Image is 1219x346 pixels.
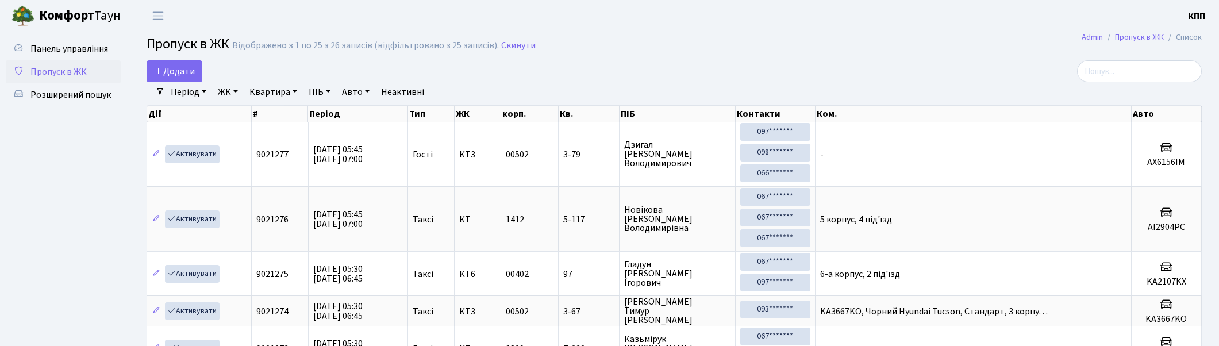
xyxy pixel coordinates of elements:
span: [DATE] 05:30 [DATE] 06:45 [313,263,363,285]
span: КТ [459,215,496,224]
a: Активувати [165,210,220,228]
span: 00402 [506,268,529,280]
span: КТ3 [459,150,496,159]
span: - [820,148,824,161]
h5: KA3667KO [1136,314,1197,325]
th: Авто [1132,106,1202,122]
th: ЖК [455,106,501,122]
h5: AX6156IM [1136,157,1197,168]
h5: AI2904PC [1136,222,1197,233]
th: Дії [147,106,252,122]
span: Розширений пошук [30,89,111,101]
span: 9021275 [256,268,289,280]
span: Пропуск в ЖК [30,66,87,78]
span: Пропуск в ЖК [147,34,229,54]
a: Додати [147,60,202,82]
a: Панель управління [6,37,121,60]
b: Комфорт [39,6,94,25]
span: 5-117 [563,215,614,224]
span: 00502 [506,305,529,318]
nav: breadcrumb [1064,25,1219,49]
th: Тип [408,106,455,122]
th: Період [308,106,407,122]
span: Новікова [PERSON_NAME] Володимирівна [624,205,730,233]
a: Авто [337,82,374,102]
a: Період [166,82,211,102]
a: Активувати [165,145,220,163]
span: KA3667KO, Чорний Hyundai Tucson, Стандарт, 3 корпу… [820,305,1048,318]
span: Таксі [413,307,433,316]
span: Таксі [413,270,433,279]
span: [DATE] 05:45 [DATE] 07:00 [313,143,363,166]
th: Кв. [559,106,620,122]
th: корп. [501,106,559,122]
span: 9021274 [256,305,289,318]
span: КТ6 [459,270,496,279]
a: ЖК [213,82,243,102]
a: Неактивні [376,82,429,102]
button: Переключити навігацію [144,6,172,25]
span: [DATE] 05:30 [DATE] 06:45 [313,300,363,322]
span: Додати [154,65,195,78]
img: logo.png [11,5,34,28]
span: 97 [563,270,614,279]
span: Панель управління [30,43,108,55]
th: Контакти [736,106,816,122]
a: Admin [1082,31,1103,43]
li: Список [1164,31,1202,44]
span: Таун [39,6,121,26]
span: 9021276 [256,213,289,226]
a: Скинути [501,40,536,51]
th: # [252,106,309,122]
a: ПІБ [304,82,335,102]
span: 6-а корпус, 2 під'їзд [820,268,900,280]
a: Пропуск в ЖК [1115,31,1164,43]
a: Активувати [165,265,220,283]
span: 3-67 [563,307,614,316]
a: Пропуск в ЖК [6,60,121,83]
span: 3-79 [563,150,614,159]
span: 5 корпус, 4 під'їзд [820,213,892,226]
a: Квартира [245,82,302,102]
span: Гладун [PERSON_NAME] Ігорович [624,260,730,287]
span: [PERSON_NAME] Тимур [PERSON_NAME] [624,297,730,325]
span: [DATE] 05:45 [DATE] 07:00 [313,208,363,230]
a: КПП [1188,9,1205,23]
b: КПП [1188,10,1205,22]
th: ПІБ [620,106,736,122]
span: Таксі [413,215,433,224]
span: 00502 [506,148,529,161]
span: КТ3 [459,307,496,316]
span: Дзигал [PERSON_NAME] Володимирович [624,140,730,168]
a: Активувати [165,302,220,320]
input: Пошук... [1077,60,1202,82]
th: Ком. [816,106,1132,122]
span: 1412 [506,213,524,226]
span: 9021277 [256,148,289,161]
h5: KA2107KX [1136,276,1197,287]
span: Гості [413,150,433,159]
div: Відображено з 1 по 25 з 26 записів (відфільтровано з 25 записів). [232,40,499,51]
a: Розширений пошук [6,83,121,106]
